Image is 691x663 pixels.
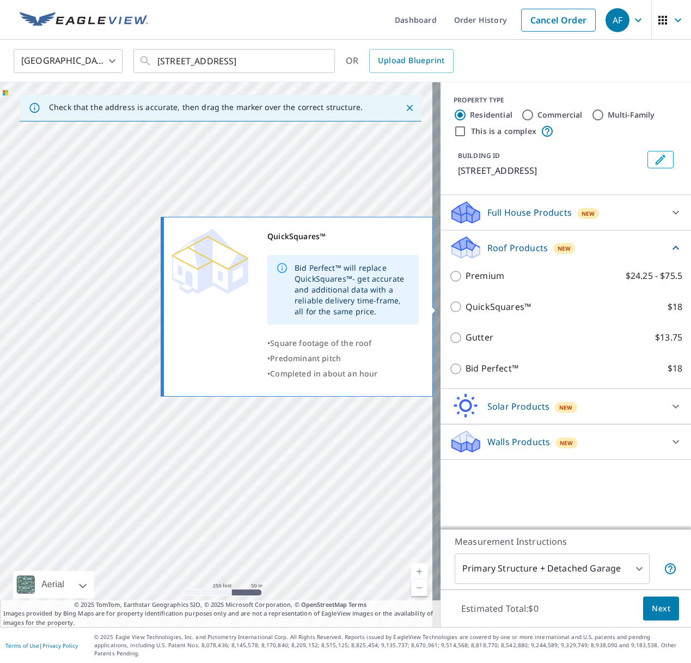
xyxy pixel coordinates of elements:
[301,600,347,609] a: OpenStreetMap
[452,597,547,621] p: Estimated Total: $0
[74,600,366,610] span: © 2025 TomTom, Earthstar Geographics SIO, © 2025 Microsoft Corporation, ©
[487,241,548,254] p: Roof Products
[449,393,682,419] div: Solar ProductsNew
[487,435,550,448] p: Walls Products
[455,553,650,584] div: Primary Structure + Detached Garage
[49,102,363,112] p: Check that the address is accurate, then drag the marker over the correct structure.
[487,206,572,219] p: Full House Products
[668,362,682,375] p: $18
[267,336,419,351] div: •
[402,101,417,115] button: Close
[487,400,549,413] p: Solar Products
[537,110,583,120] label: Commercial
[647,151,674,168] button: Edit building 1
[560,439,573,447] span: New
[626,269,682,283] p: $24.25 - $75.5
[378,54,444,68] span: Upload Blueprint
[458,164,643,177] p: [STREET_ADDRESS]
[172,229,248,294] img: Premium
[652,602,670,616] span: Next
[42,642,78,649] a: Privacy Policy
[411,563,427,580] a: Current Level 17, Zoom In
[20,12,148,28] img: EV Logo
[521,9,596,32] a: Cancel Order
[449,235,682,260] div: Roof ProductsNew
[449,429,682,455] div: Walls ProductsNew
[267,366,419,381] div: •
[270,368,377,379] span: Completed in about an hour
[606,8,629,32] div: AF
[458,151,500,160] p: BUILDING ID
[454,95,678,105] div: PROPERTY TYPE
[157,46,313,76] input: Search by address or latitude-longitude
[94,633,686,658] p: © 2025 Eagle View Technologies, Inc. and Pictometry International Corp. All Rights Reserved. Repo...
[348,600,366,609] a: Terms
[471,126,536,137] label: This is a complex
[5,642,39,649] a: Terms of Use
[267,351,419,366] div: •
[466,269,504,283] p: Premium
[466,362,518,375] p: Bid Perfect™
[608,110,655,120] label: Multi-Family
[664,562,677,575] span: Your report will include the primary structure and a detached garage if one exists.
[267,229,419,244] div: QuickSquares™
[466,300,531,314] p: QuickSquares™
[470,110,512,120] label: Residential
[270,338,371,348] span: Square footage of the roof
[14,46,123,76] div: [GEOGRAPHIC_DATA]
[5,642,78,649] p: |
[668,300,682,314] p: $18
[411,580,427,596] a: Current Level 17, Zoom Out
[13,571,94,598] div: Aerial
[582,209,595,218] span: New
[655,331,682,344] p: $13.75
[466,331,493,344] p: Gutter
[559,403,573,412] span: New
[455,535,677,548] p: Measurement Instructions
[643,597,679,621] button: Next
[38,571,68,598] div: Aerial
[295,258,410,321] div: Bid Perfect™ will replace QuickSquares™- get accurate and additional data with a reliable deliver...
[270,353,341,363] span: Predominant pitch
[369,49,453,73] a: Upload Blueprint
[449,199,682,226] div: Full House ProductsNew
[346,49,454,73] div: OR
[558,244,571,253] span: New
